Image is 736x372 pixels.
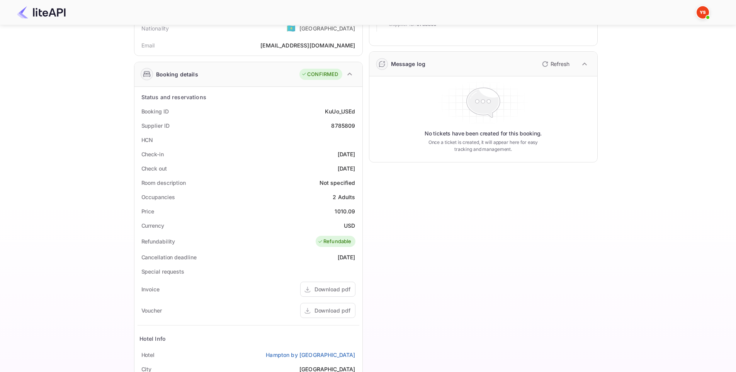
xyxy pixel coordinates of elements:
div: Download pdf [314,285,350,293]
div: 1010.09 [335,207,355,215]
div: Hotel [141,351,155,359]
div: Message log [391,60,426,68]
div: Special requests [141,267,184,276]
div: Occupancies [141,193,175,201]
div: Check-in [141,150,164,158]
p: No tickets have been created for this booking. [425,130,542,137]
div: CONFIRMED [301,71,338,78]
div: Check out [141,164,167,172]
div: Nationality [141,24,169,32]
div: [DATE] [338,253,355,261]
div: Email [141,41,155,49]
p: Refresh [551,60,569,68]
div: Not specified [320,179,355,187]
div: KuUo_USEd [325,107,355,115]
p: Once a ticket is created, it will appear here for easy tracking and management. [422,139,544,153]
button: Refresh [537,58,573,70]
div: [DATE] [338,164,355,172]
a: Hampton by [GEOGRAPHIC_DATA] [266,351,355,359]
img: LiteAPI Logo [17,6,66,19]
div: Currency [141,222,164,230]
img: Yandex Support [697,6,709,19]
div: [GEOGRAPHIC_DATA] [299,24,355,32]
div: Supplier ID [141,122,170,130]
div: HCN [141,136,153,144]
div: Refundability [141,237,175,245]
div: Invoice [141,285,160,293]
span: United States [287,21,296,35]
div: USD [344,222,355,230]
div: Booking ID [141,107,169,115]
div: 8785809 [331,122,355,130]
div: Voucher [141,306,162,315]
div: Download pdf [314,306,350,315]
div: 2 Adults [333,193,355,201]
div: [EMAIL_ADDRESS][DOMAIN_NAME] [260,41,355,49]
div: Booking details [156,70,198,78]
div: [DATE] [338,150,355,158]
div: Refundable [318,238,352,245]
div: Cancellation deadline [141,253,197,261]
div: Hotel Info [139,335,166,343]
div: Status and reservations [141,93,206,101]
div: Room description [141,179,186,187]
div: Price [141,207,155,215]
